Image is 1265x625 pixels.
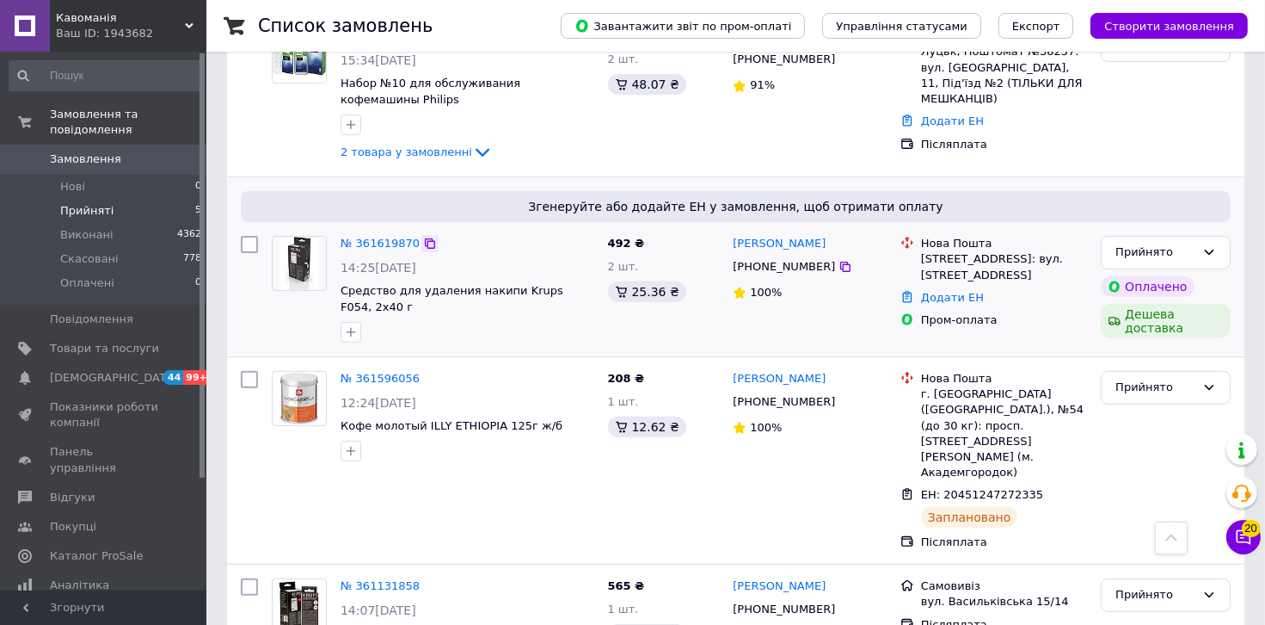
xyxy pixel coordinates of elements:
[921,579,1087,594] div: Самовивіз
[50,341,159,356] span: Товари та послуги
[750,421,782,434] span: 100%
[341,237,420,250] a: № 361619870
[341,284,563,313] a: Средство для удаления накипи Krups F054, 2х40 г
[608,53,639,65] span: 2 шт.
[248,198,1224,215] span: Згенеруйте або додайте ЕН у замовлення, щоб отримати оплату
[60,251,119,267] span: Скасовані
[921,535,1087,550] div: Післяплата
[341,419,562,432] a: Кофе молотый ILLY ETHIOPIA 125г ж/б
[1226,520,1261,554] button: Чат з покупцем20
[341,372,420,385] a: № 361596056
[272,236,327,291] a: Фото товару
[341,53,416,67] span: 15:34[DATE]
[56,10,185,26] span: Кавоманія
[1115,244,1195,262] div: Прийнято
[50,107,206,138] span: Замовлення та повідомлення
[608,603,639,616] span: 1 шт.
[921,251,1087,282] div: [STREET_ADDRESS]: вул. [STREET_ADDRESS]
[608,417,686,437] div: 12.62 ₴
[341,396,416,410] span: 12:24[DATE]
[50,578,109,593] span: Аналітика
[1101,276,1194,297] div: Оплачено
[279,237,320,290] img: Фото товару
[60,203,114,219] span: Прийняті
[195,203,201,219] span: 5
[836,20,967,33] span: Управління статусами
[822,13,981,39] button: Управління статусами
[608,372,645,385] span: 208 ₴
[921,488,1043,501] span: ЕН: 20451247272335
[50,519,96,535] span: Покупці
[341,145,493,158] a: 2 товара у замовленні
[272,28,327,84] a: Фото товару
[921,594,1087,610] div: вул. Васильківська 15/14
[733,371,826,387] a: [PERSON_NAME]
[60,227,114,243] span: Виконані
[183,370,212,385] span: 99+
[608,74,686,95] div: 48.07 ₴
[750,78,775,91] span: 91%
[272,371,327,426] a: Фото товару
[195,179,201,195] span: 0
[60,179,85,195] span: Нові
[50,444,159,475] span: Панель управління
[733,236,826,252] a: [PERSON_NAME]
[750,286,782,299] span: 100%
[608,237,645,250] span: 492 ₴
[729,256,838,278] div: [PHONE_NUMBER]
[341,579,420,592] a: № 361131858
[574,18,791,34] span: Завантажити звіт по пром-оплаті
[921,236,1087,251] div: Нова Пошта
[921,507,1018,528] div: Заплановано
[608,395,639,408] span: 1 шт.
[608,260,639,273] span: 2 шт.
[1101,304,1231,338] div: Дешева доставка
[341,145,472,158] span: 2 товара у замовленні
[50,370,177,386] span: [DEMOGRAPHIC_DATA]
[998,13,1074,39] button: Експорт
[60,275,114,291] span: Оплачені
[729,391,838,413] div: [PHONE_NUMBER]
[608,579,645,592] span: 565 ₴
[183,251,201,267] span: 778
[921,137,1087,152] div: Післяплата
[195,275,201,291] span: 0
[50,490,95,505] span: Відгуки
[921,387,1087,480] div: г. [GEOGRAPHIC_DATA] ([GEOGRAPHIC_DATA].), №54 (до 30 кг): просп. [STREET_ADDRESS][PERSON_NAME] (...
[50,152,121,167] span: Замовлення
[50,548,143,564] span: Каталог ProSale
[1073,19,1248,32] a: Створити замовлення
[279,372,320,425] img: Фото товару
[921,291,984,304] a: Додати ЕН
[163,370,183,385] span: 44
[608,282,686,302] div: 25.36 ₴
[50,399,159,430] span: Показники роботи компанії
[258,15,433,36] h1: Список замовлень
[1090,13,1248,39] button: Створити замовлення
[561,13,805,39] button: Завантажити звіт по пром-оплаті
[341,603,416,617] span: 14:07[DATE]
[273,29,326,83] img: Фото товару
[733,579,826,595] a: [PERSON_NAME]
[921,312,1087,328] div: Пром-оплата
[921,114,984,127] a: Додати ЕН
[1012,20,1060,33] span: Експорт
[341,261,416,275] span: 14:25[DATE]
[729,48,838,71] div: [PHONE_NUMBER]
[50,312,133,327] span: Повідомлення
[341,77,520,106] a: Набор №10 для обслуживания кофемашины Philips
[921,44,1087,107] div: Луцьк, Поштомат №38257: вул. [GEOGRAPHIC_DATA], 11, Під'їзд №2 (ТІЛЬКИ ДЛЯ МЕШКАНЦІВ)
[56,26,206,41] div: Ваш ID: 1943682
[1242,515,1261,532] span: 20
[921,371,1087,387] div: Нова Пошта
[729,598,838,621] div: [PHONE_NUMBER]
[1115,586,1195,604] div: Прийнято
[1115,379,1195,397] div: Прийнято
[1104,20,1234,33] span: Створити замовлення
[9,60,203,91] input: Пошук
[177,227,201,243] span: 4362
